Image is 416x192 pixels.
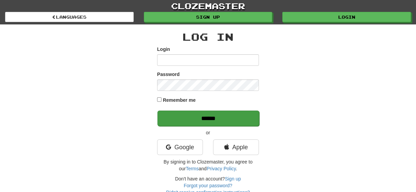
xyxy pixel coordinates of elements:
[163,97,196,103] label: Remember me
[225,176,241,181] a: Sign up
[157,71,179,78] label: Password
[207,166,236,171] a: Privacy Policy
[213,139,259,155] a: Apple
[184,183,232,188] a: Forgot your password?
[157,46,170,53] label: Login
[157,31,259,42] h2: Log In
[157,129,259,136] p: or
[5,12,134,22] a: Languages
[144,12,272,22] a: Sign up
[282,12,411,22] a: Login
[157,139,203,155] a: Google
[157,158,259,172] p: By signing in to Clozemaster, you agree to our and .
[186,166,198,171] a: Terms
